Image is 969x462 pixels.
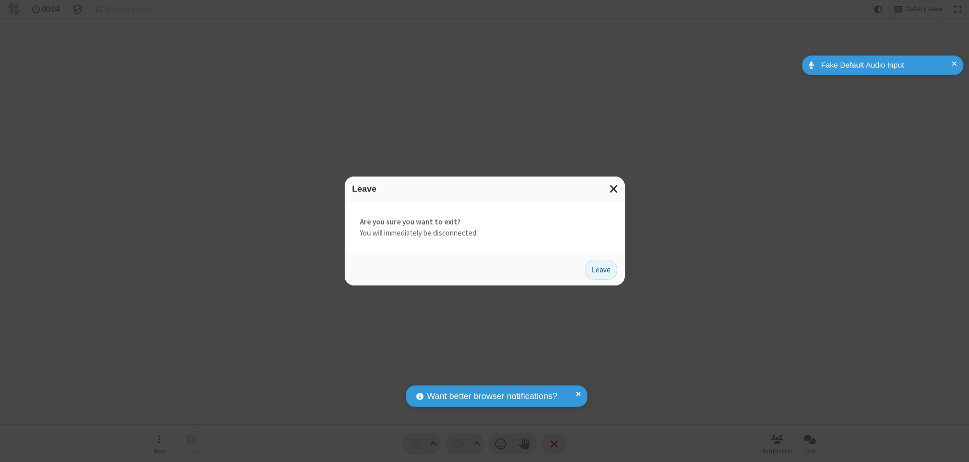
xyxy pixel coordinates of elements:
[818,60,956,71] div: Fake Default Audio Input
[345,201,625,254] div: You will immediately be disconnected.
[585,260,617,280] button: Leave
[352,184,617,194] h3: Leave
[427,390,557,403] span: Want better browser notifications?
[360,216,610,228] strong: Are you sure you want to exit?
[604,177,625,201] button: Close modal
